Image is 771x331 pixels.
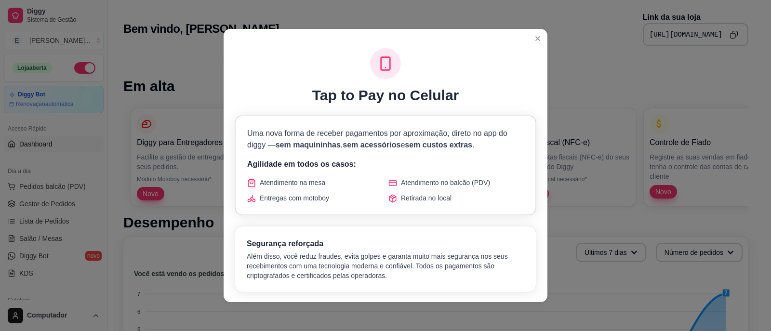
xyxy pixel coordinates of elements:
p: Uma nova forma de receber pagamentos por aproximação, direto no app do diggy — , e . [247,128,524,151]
span: Retirada no local [401,193,452,203]
p: Além disso, você reduz fraudes, evita golpes e garanta muito mais segurança nos seus recebimentos... [247,252,524,280]
span: Atendimento no balcão (PDV) [401,178,490,187]
h3: Segurança reforçada [247,238,524,250]
span: sem custos extras [405,141,472,149]
span: sem maquininhas [276,141,341,149]
span: Entregas com motoboy [260,193,329,203]
p: Agilidade em todos os casos: [247,159,524,170]
span: sem acessórios [343,141,400,149]
span: Atendimento na mesa [260,178,325,187]
h1: Tap to Pay no Celular [312,87,459,104]
button: Close [530,31,545,46]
